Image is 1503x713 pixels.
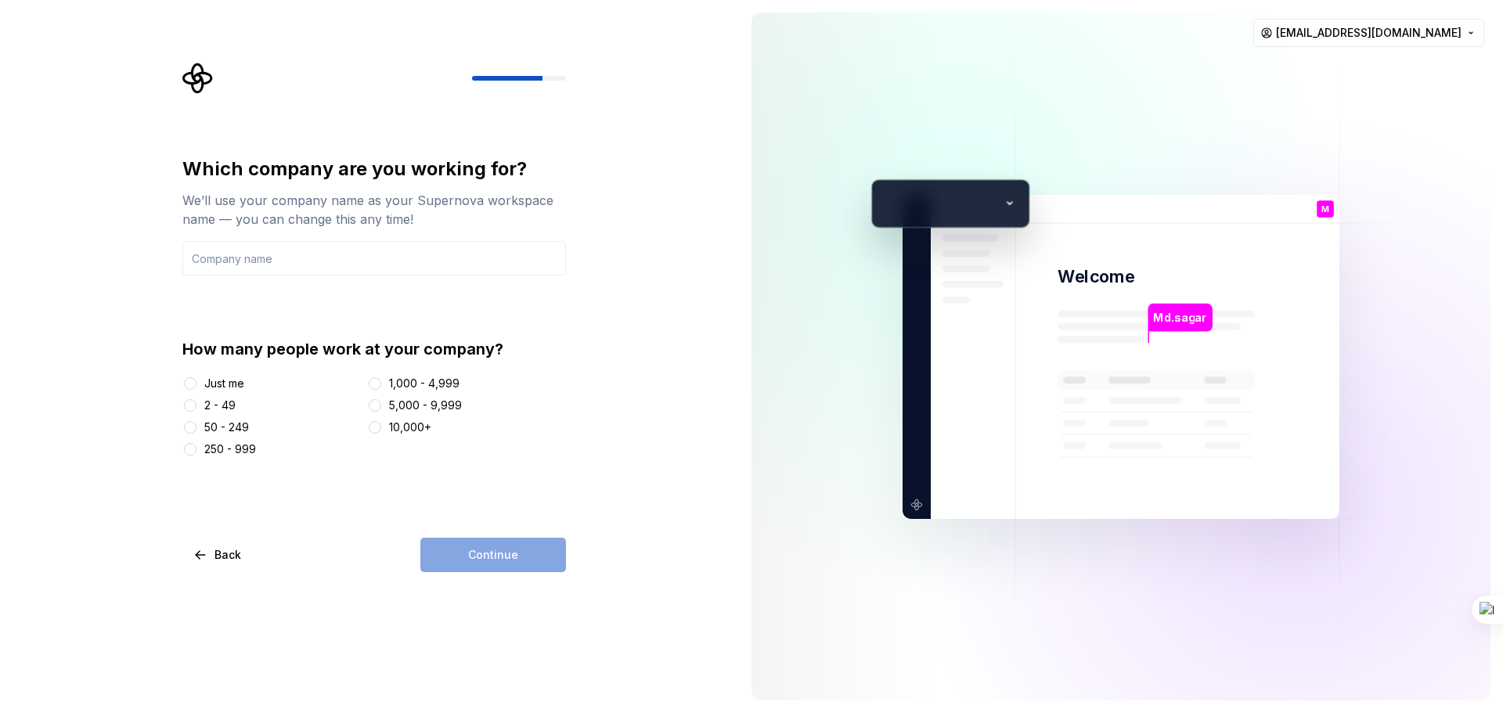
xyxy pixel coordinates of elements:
div: 5,000 - 9,999 [389,398,462,413]
div: Just me [204,376,244,391]
div: 50 - 249 [204,420,249,435]
div: How many people work at your company? [182,338,566,360]
div: 10,000+ [389,420,431,435]
button: [EMAIL_ADDRESS][DOMAIN_NAME] [1253,19,1484,47]
div: We’ll use your company name as your Supernova workspace name — you can change this any time! [182,191,566,229]
p: Md.sagar [1153,308,1206,326]
svg: Supernova Logo [182,63,214,94]
input: Company name [182,241,566,275]
span: Back [214,547,241,563]
div: 1,000 - 4,999 [389,376,460,391]
div: 2 - 49 [204,398,236,413]
p: M [1321,204,1329,213]
p: Welcome [1058,265,1134,288]
span: [EMAIL_ADDRESS][DOMAIN_NAME] [1276,25,1462,41]
div: Which company are you working for? [182,157,566,182]
div: 250 - 999 [204,441,256,457]
button: Back [182,538,254,572]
